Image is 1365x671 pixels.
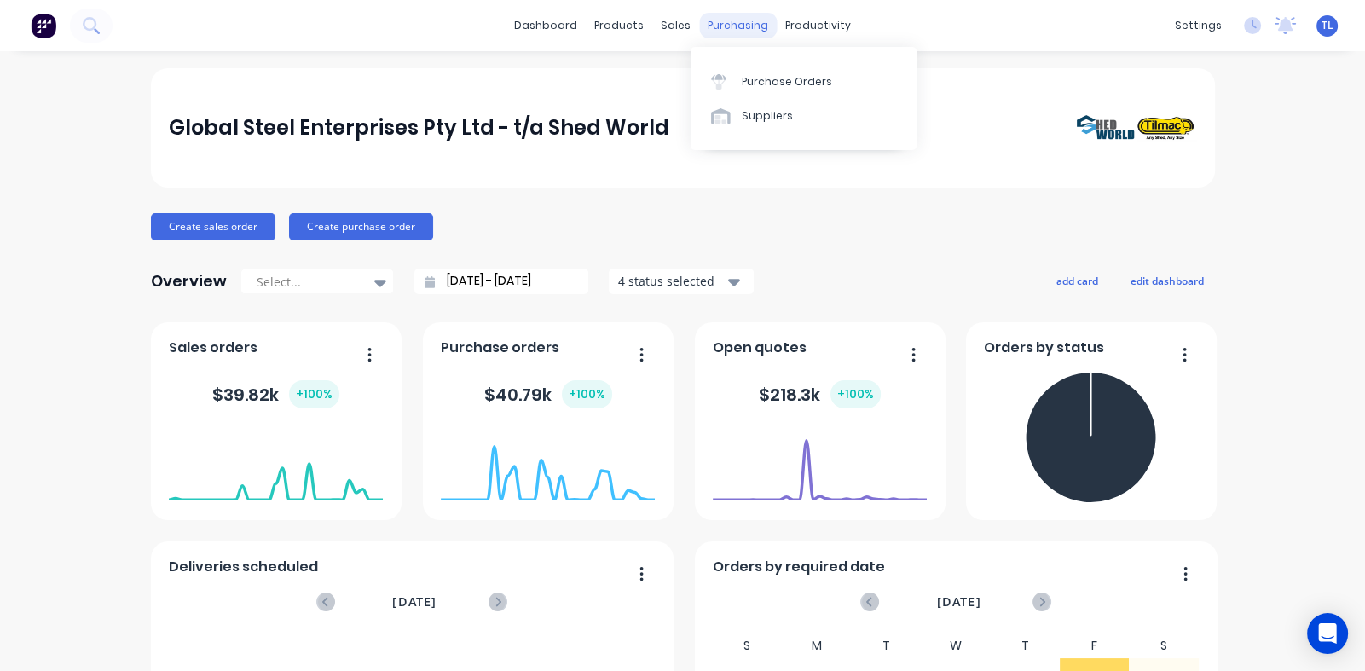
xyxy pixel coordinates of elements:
button: 4 status selected [609,269,754,294]
div: F [1060,633,1130,658]
div: Open Intercom Messenger [1307,613,1348,654]
div: Overview [151,264,227,298]
div: productivity [777,13,859,38]
div: products [586,13,652,38]
button: Create sales order [151,213,275,240]
span: Deliveries scheduled [169,557,318,577]
img: Global Steel Enterprises Pty Ltd - t/a Shed World [1077,115,1196,142]
div: sales [652,13,699,38]
a: Suppliers [691,99,917,133]
div: Global Steel Enterprises Pty Ltd - t/a Shed World [169,111,669,145]
div: $ 39.82k [212,380,339,408]
div: 4 status selected [618,272,726,290]
div: M [782,633,852,658]
div: $ 218.3k [759,380,881,408]
span: TL [1322,18,1333,33]
img: Factory [31,13,56,38]
div: T [990,633,1060,658]
span: Orders by status [984,338,1104,358]
div: purchasing [699,13,777,38]
span: Purchase orders [441,338,559,358]
div: settings [1166,13,1230,38]
div: Purchase Orders [742,74,832,90]
div: + 100 % [562,380,612,408]
a: dashboard [506,13,586,38]
button: edit dashboard [1119,269,1215,292]
div: T [851,633,921,658]
div: W [921,633,991,658]
span: Sales orders [169,338,257,358]
div: + 100 % [289,380,339,408]
button: Create purchase order [289,213,433,240]
button: add card [1045,269,1109,292]
span: Open quotes [713,338,807,358]
div: Suppliers [742,108,793,124]
div: + 100 % [830,380,881,408]
a: Purchase Orders [691,64,917,98]
div: $ 40.79k [484,380,612,408]
div: S [712,633,782,658]
div: S [1129,633,1199,658]
span: [DATE] [936,593,980,611]
span: [DATE] [392,593,437,611]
